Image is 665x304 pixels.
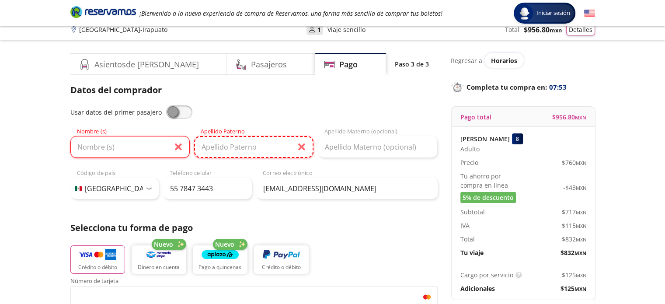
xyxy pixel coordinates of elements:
p: Dinero en cuenta [138,263,180,271]
span: $ 956.80 [524,24,562,35]
span: Número de tarjeta [70,278,438,286]
small: MXN [550,26,562,34]
span: $ 760 [562,158,586,167]
a: Brand Logo [70,5,136,21]
p: Completa tu compra en : [451,81,595,93]
p: Precio [460,158,478,167]
button: Pago a quincenas [193,245,247,274]
span: $ 832 [561,248,586,257]
small: MXN [576,272,586,279]
input: Teléfono celular [163,178,252,199]
small: MXN [576,185,586,191]
div: Regresar a ver horarios [451,53,595,68]
button: English [584,8,595,19]
p: Regresar a [451,56,482,65]
input: Nombre (s) [70,136,190,158]
h4: Pago [339,59,358,70]
button: Crédito o débito [70,245,125,274]
span: -$ 43 [563,183,586,192]
button: Detalles [566,24,595,35]
input: Apellido Materno (opcional) [318,136,437,158]
p: Selecciona tu forma de pago [70,221,438,234]
p: Cargo por servicio [460,270,513,280]
span: Adulto [460,144,480,154]
span: $ 956.80 [552,112,586,122]
p: Total [505,25,519,34]
i: Brand Logo [70,5,136,18]
span: Iniciar sesión [533,9,574,17]
p: Crédito o débito [262,263,301,271]
small: MXN [574,250,586,256]
em: ¡Bienvenido a la nueva experiencia de compra de Reservamos, una forma más sencilla de comprar tus... [139,9,442,17]
input: Apellido Paterno [194,136,313,158]
span: Nuevo [215,240,234,249]
span: Nuevo [154,240,173,249]
p: Subtotal [460,207,485,217]
p: Paso 3 de 3 [395,59,429,69]
span: $ 717 [562,207,586,217]
span: $ 125 [561,284,586,293]
span: 5% de descuento [463,193,514,202]
span: $ 125 [562,270,586,280]
div: 8 [512,133,523,144]
p: Datos del comprador [70,84,438,97]
small: MXN [576,160,586,166]
small: MXN [574,286,586,292]
span: $ 832 [562,234,586,244]
img: mc [421,293,433,301]
p: Pago total [460,112,491,122]
h4: Pasajeros [251,59,287,70]
small: MXN [576,236,586,243]
small: MXN [576,209,586,216]
p: Total [460,234,475,244]
button: Crédito o débito [254,245,309,274]
p: [PERSON_NAME] [460,134,510,143]
p: Viaje sencillo [327,25,366,34]
p: Crédito o débito [78,263,117,271]
p: Pago a quincenas [198,263,241,271]
span: 07:53 [549,82,567,92]
p: IVA [460,221,470,230]
h4: Asientos de [PERSON_NAME] [94,59,199,70]
p: Tu viaje [460,248,484,257]
span: Usar datos del primer pasajero [70,108,162,116]
input: Correo electrónico [256,178,438,199]
small: MXN [576,223,586,229]
small: MXN [575,114,586,121]
p: Adicionales [460,284,495,293]
button: Dinero en cuenta [132,245,186,274]
img: MX [75,186,82,191]
span: $ 115 [562,221,586,230]
p: 1 [317,25,321,34]
p: Tu ahorro por compra en línea [460,171,523,190]
p: [GEOGRAPHIC_DATA] - Irapuato [79,25,167,34]
span: Horarios [491,56,517,65]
